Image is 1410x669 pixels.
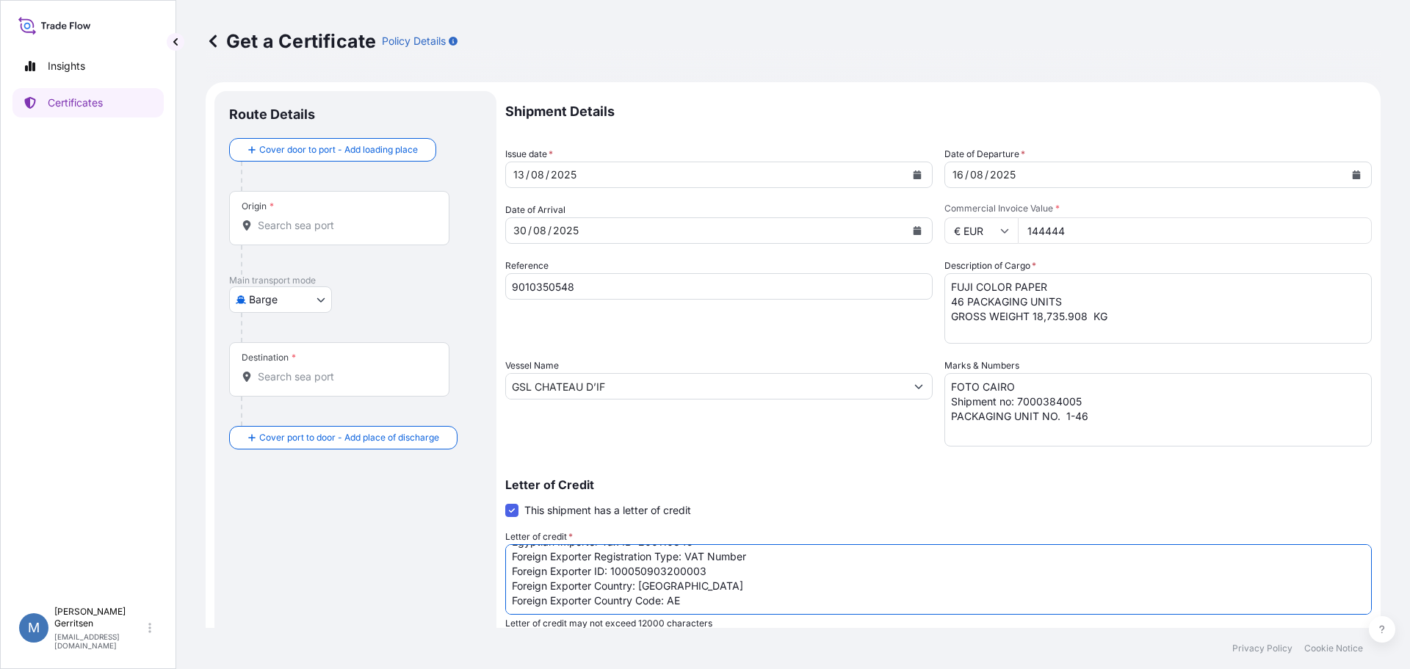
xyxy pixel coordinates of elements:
[944,147,1025,162] span: Date of Departure
[505,618,1372,629] p: Letter of credit may not exceed 12000 characters
[1232,643,1292,654] a: Privacy Policy
[548,222,552,239] div: /
[12,88,164,117] a: Certificates
[944,258,1036,273] label: Description of Cargo
[259,430,439,445] span: Cover port to door - Add place of discharge
[229,138,436,162] button: Cover door to port - Add loading place
[206,29,376,53] p: Get a Certificate
[505,147,553,162] span: Issue date
[48,59,85,73] p: Insights
[505,258,549,273] label: Reference
[229,286,332,313] button: Select transport
[512,222,528,239] div: day,
[526,166,529,184] div: /
[229,426,458,449] button: Cover port to door - Add place of discharge
[905,163,929,187] button: Calendar
[524,503,691,518] span: This shipment has a letter of credit
[505,203,565,217] span: Date of Arrival
[505,479,1372,491] p: Letter of Credit
[54,606,145,629] p: [PERSON_NAME] Gerritsen
[12,51,164,81] a: Insights
[546,166,549,184] div: /
[532,222,548,239] div: month,
[951,166,965,184] div: day,
[505,529,573,544] label: Letter of credit
[48,95,103,110] p: Certificates
[985,166,988,184] div: /
[506,373,905,399] input: Type to search vessel name or IMO
[229,275,482,286] p: Main transport mode
[505,358,559,373] label: Vessel Name
[549,166,578,184] div: year,
[258,369,431,384] input: Destination
[1018,217,1372,244] input: Enter amount
[905,219,929,242] button: Calendar
[969,166,985,184] div: month,
[1345,163,1368,187] button: Calendar
[382,34,446,48] p: Policy Details
[944,203,1372,214] span: Commercial Invoice Value
[512,166,526,184] div: day,
[28,621,40,635] span: M
[528,222,532,239] div: /
[249,292,278,307] span: Barge
[54,632,145,650] p: [EMAIL_ADDRESS][DOMAIN_NAME]
[1304,643,1363,654] a: Cookie Notice
[259,142,418,157] span: Cover door to port - Add loading place
[229,106,315,123] p: Route Details
[905,373,932,399] button: Show suggestions
[944,358,1019,373] label: Marks & Numbers
[242,352,296,364] div: Destination
[552,222,580,239] div: year,
[505,91,1372,132] p: Shipment Details
[242,200,274,212] div: Origin
[258,218,431,233] input: Origin
[988,166,1017,184] div: year,
[965,166,969,184] div: /
[529,166,546,184] div: month,
[505,273,933,300] input: Enter booking reference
